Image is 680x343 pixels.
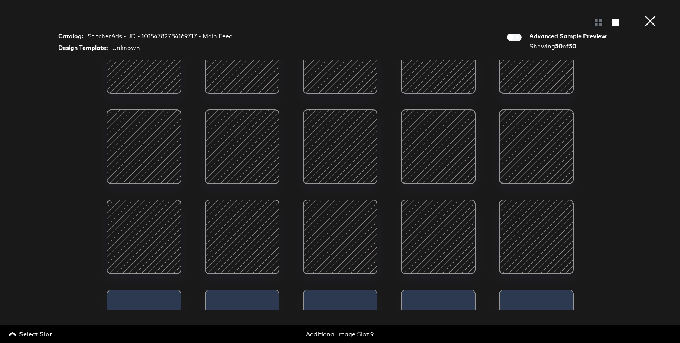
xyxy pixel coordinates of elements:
[10,329,52,339] span: Select Slot
[231,330,449,339] div: Additional Image Slot 9
[555,42,563,50] strong: 50
[58,32,83,41] strong: Catalog:
[7,329,55,339] button: Select Slot
[88,32,233,41] div: StitcherAds - JD - 10154782784169717 - Main Feed
[569,42,576,50] strong: 50
[529,42,609,51] div: Showing of
[112,44,140,52] div: Unknown
[58,44,108,52] strong: Design Template:
[529,32,609,41] div: Advanced Sample Preview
